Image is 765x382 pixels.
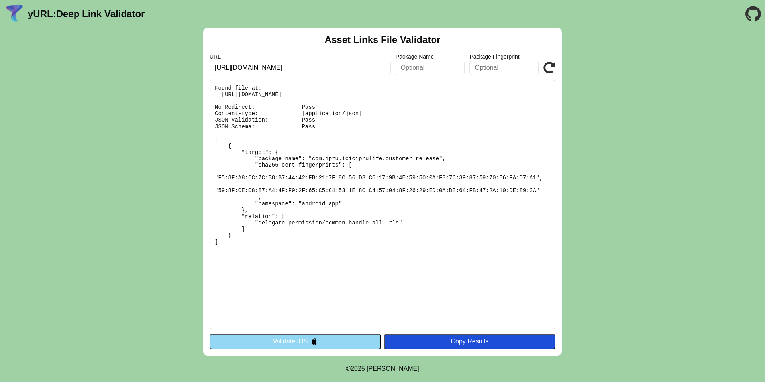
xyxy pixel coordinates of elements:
footer: © [346,356,419,382]
input: Optional [469,61,539,75]
h2: Asset Links File Validator [325,34,441,45]
a: Michael Ibragimchayev's Personal Site [367,365,419,372]
img: appleIcon.svg [311,338,318,345]
label: Package Name [396,53,465,60]
span: 2025 [351,365,365,372]
label: Package Fingerprint [469,53,539,60]
input: Required [210,61,391,75]
button: Validate iOS [210,334,381,349]
a: yURL:Deep Link Validator [28,8,145,20]
img: yURL Logo [4,4,25,24]
input: Optional [396,61,465,75]
button: Copy Results [384,334,555,349]
label: URL [210,53,391,60]
pre: Found file at: [URL][DOMAIN_NAME] No Redirect: Pass Content-type: [application/json] JSON Validat... [210,80,555,329]
div: Copy Results [388,338,551,345]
